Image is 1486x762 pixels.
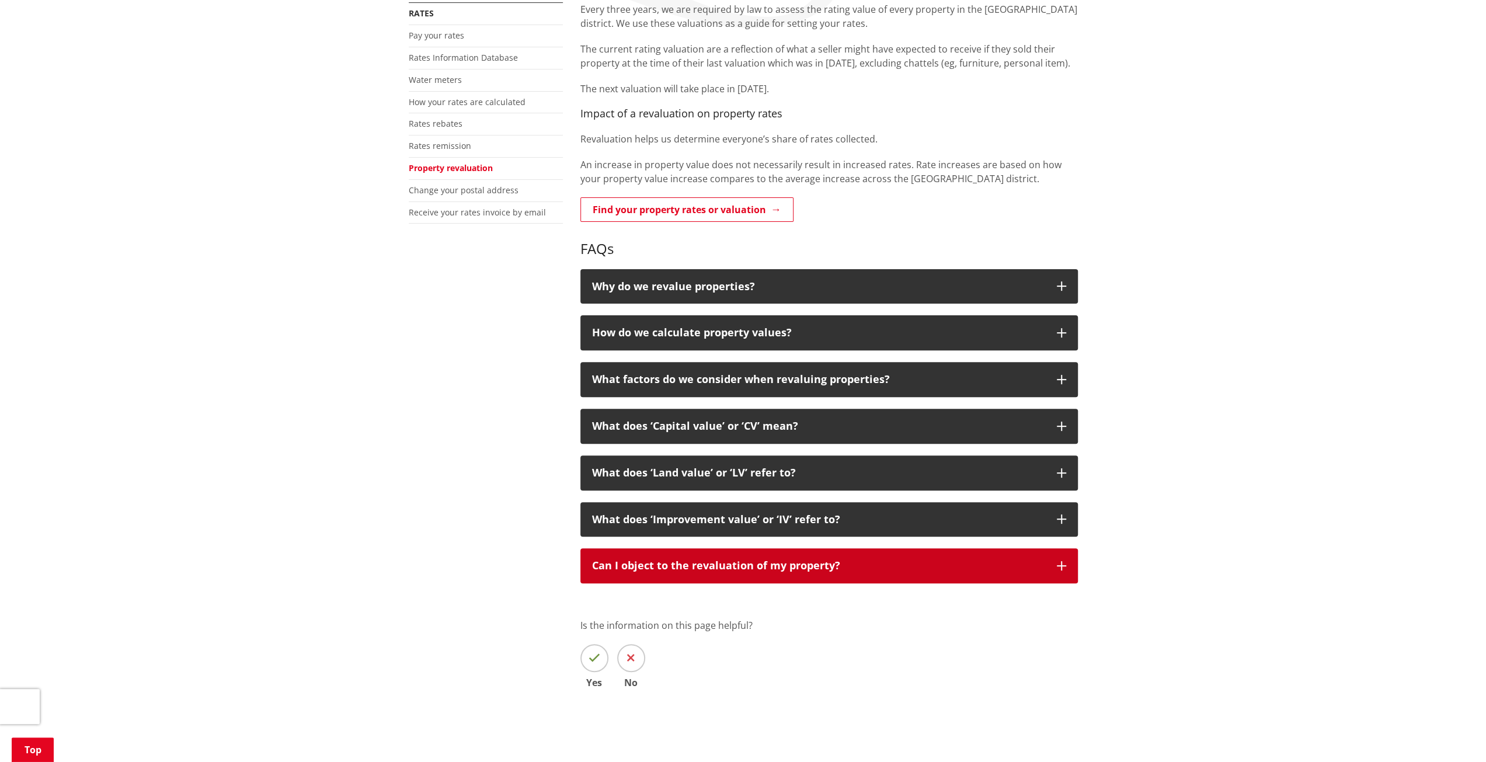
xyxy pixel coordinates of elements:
a: Rates Information Database [409,52,518,63]
a: Top [12,737,54,762]
p: What does ‘Improvement value’ or ‘IV’ refer to? [592,514,1045,526]
button: How do we calculate property values? [580,315,1078,350]
a: Pay your rates [409,30,464,41]
p: Revaluation helps us determine everyone’s share of rates collected. [580,132,1078,146]
button: What does ‘Capital value’ or ‘CV’ mean? [580,409,1078,444]
p: How do we calculate property values? [592,327,1045,339]
button: What does ‘Improvement value’ or ‘IV’ refer to? [580,502,1078,537]
a: Rates [409,8,434,19]
p: Can I object to the revaluation of my property? [592,560,1045,572]
a: Find your property rates or valuation [580,197,794,222]
h3: FAQs [580,224,1078,258]
p: Is the information on this page helpful? [580,618,1078,632]
p: What does ‘Capital value’ or ‘CV’ mean? [592,420,1045,432]
a: Water meters [409,74,462,85]
a: Property revaluation [409,162,493,173]
p: Every three years, we are required by law to assess the rating value of every property in the [GE... [580,2,1078,30]
h4: Impact of a revaluation on property rates [580,107,1078,120]
button: Can I object to the revaluation of my property? [580,548,1078,583]
button: Why do we revalue properties? [580,269,1078,304]
p: The current rating valuation are a reflection of what a seller might have expected to receive if ... [580,42,1078,70]
a: Rates rebates [409,118,462,129]
p: What factors do we consider when revaluing properties? [592,374,1045,385]
button: What factors do we consider when revaluing properties? [580,362,1078,397]
span: Yes [580,678,608,687]
a: Receive your rates invoice by email [409,207,546,218]
p: An increase in property value does not necessarily result in increased rates. Rate increases are ... [580,158,1078,186]
span: No [617,678,645,687]
p: Why do we revalue properties? [592,281,1045,293]
a: How your rates are calculated [409,96,526,107]
p: The next valuation will take place in [DATE]. [580,82,1078,96]
iframe: Messenger Launcher [1432,713,1474,755]
a: Change your postal address [409,185,518,196]
p: What does ‘Land value’ or ‘LV’ refer to? [592,467,1045,479]
button: What does ‘Land value’ or ‘LV’ refer to? [580,455,1078,490]
a: Rates remission [409,140,471,151]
